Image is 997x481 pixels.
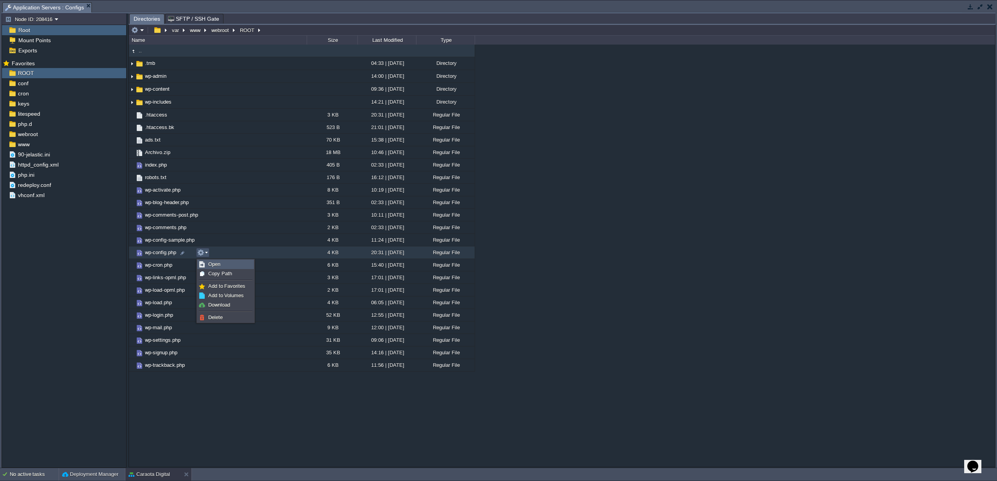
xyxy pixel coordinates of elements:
span: wp-load.php [144,299,173,306]
img: AMDAwAAAACH5BAEAAAAALAAAAAABAAEAAAICRAEAOw== [135,311,144,320]
div: Regular File [416,184,475,196]
div: 4 KB [307,296,357,309]
img: AMDAwAAAACH5BAEAAAAALAAAAAABAAEAAAICRAEAOw== [135,85,144,94]
a: .tmb [144,60,156,66]
a: wp-config.php [144,249,177,256]
a: wp-cron.php [144,262,173,268]
span: litespeed [16,110,41,117]
div: 6 KB [307,359,357,371]
div: Last Modified [358,36,416,45]
a: Add to Volumes [198,291,254,300]
a: Mount Points [17,37,52,44]
div: 12:00 | [DATE] [357,321,416,334]
img: AMDAwAAAACH5BAEAAAAALAAAAAABAAEAAAICRAEAOw== [129,83,135,95]
a: 90-jelastic.ini [16,151,51,158]
img: AMDAwAAAACH5BAEAAAAALAAAAAABAAEAAAICRAEAOw== [135,174,144,182]
img: AMDAwAAAACH5BAEAAAAALAAAAAABAAEAAAICRAEAOw== [135,199,144,207]
img: AMDAwAAAACH5BAEAAAAALAAAAAABAAEAAAICRAEAOw== [135,349,144,357]
div: Regular File [416,196,475,208]
span: www [16,141,31,148]
div: Regular File [416,134,475,146]
img: AMDAwAAAACH5BAEAAAAALAAAAAABAAEAAAICRAEAOw== [135,72,144,81]
a: .. [138,47,143,54]
div: 31 KB [307,334,357,346]
a: wp-content [144,86,171,92]
a: wp-comments.php [144,224,188,231]
a: wp-config-sample.php [144,237,196,243]
a: Favorites [10,60,36,66]
img: AMDAwAAAACH5BAEAAAAALAAAAAABAAEAAAICRAEAOw== [129,171,135,183]
a: wp-blog-header.php [144,199,190,206]
div: Directory [416,96,475,108]
a: keys [16,100,30,107]
a: wp-settings.php [144,337,182,343]
img: AMDAwAAAACH5BAEAAAAALAAAAAABAAEAAAICRAEAOw== [129,121,135,133]
div: Regular File [416,346,475,359]
img: AMDAwAAAACH5BAEAAAAALAAAAAABAAEAAAICRAEAOw== [129,196,135,208]
div: 11:56 | [DATE] [357,359,416,371]
a: webroot [16,131,39,138]
div: 3 KB [307,209,357,221]
div: No active tasks [10,468,59,481]
img: AMDAwAAAACH5BAEAAAAALAAAAAABAAEAAAICRAEAOw== [129,334,135,346]
div: Regular File [416,321,475,334]
div: Regular File [416,359,475,371]
div: Regular File [416,259,475,271]
div: 2 KB [307,284,357,296]
div: 06:05 | [DATE] [357,296,416,309]
div: Regular File [416,334,475,346]
span: php.d [16,120,33,127]
img: AMDAwAAAACH5BAEAAAAALAAAAAABAAEAAAICRAEAOw== [129,70,135,83]
span: Download [208,302,230,308]
div: 4 KB [307,234,357,246]
a: wp-mail.php [144,324,173,331]
div: 14:16 | [DATE] [357,346,416,359]
div: Regular File [416,284,475,296]
img: AMDAwAAAACH5BAEAAAAALAAAAAABAAEAAAICRAEAOw== [135,224,144,232]
a: Delete [198,313,254,322]
a: .htaccess [144,111,168,118]
a: vhconf.xml [16,192,46,199]
a: wp-admin [144,73,168,79]
span: ads.txt [144,136,162,143]
div: 3 KB [307,109,357,121]
img: AMDAwAAAACH5BAEAAAAALAAAAAABAAEAAAICRAEAOw== [135,286,144,295]
img: AMDAwAAAACH5BAEAAAAALAAAAAABAAEAAAICRAEAOw== [129,359,135,371]
div: Regular File [416,271,475,284]
div: 6 KB [307,259,357,271]
span: SFTP / SSH Gate [168,14,219,23]
button: Caraota Digital [129,470,170,478]
a: Exports [17,47,38,54]
div: Regular File [416,146,475,158]
div: 14:21 | [DATE] [357,96,416,108]
a: wp-activate.php [144,187,182,193]
div: 8 KB [307,184,357,196]
div: 14:00 | [DATE] [357,70,416,82]
a: wp-links-opml.php [144,274,187,281]
img: AMDAwAAAACH5BAEAAAAALAAAAAABAAEAAAICRAEAOw== [129,96,135,108]
div: Regular File [416,309,475,321]
img: AMDAwAAAACH5BAEAAAAALAAAAAABAAEAAAICRAEAOw== [129,246,135,258]
div: Name [130,36,307,45]
span: wp-includes [144,99,173,105]
a: index.php [144,162,168,168]
span: Archivo.zip [144,149,172,156]
span: Add to Volumes [208,293,244,298]
input: Click to enter the path [129,25,995,36]
span: Directories [134,14,160,24]
img: AMDAwAAAACH5BAEAAAAALAAAAAABAAEAAAICRAEAOw== [129,134,135,146]
div: Regular File [416,234,475,246]
img: AMDAwAAAACH5BAEAAAAALAAAAAABAAEAAAICRAEAOw== [129,346,135,359]
a: wp-login.php [144,312,174,318]
div: 02:33 | [DATE] [357,159,416,171]
a: .htaccess.bk [144,124,175,131]
a: php.ini [16,171,36,178]
div: 09:06 | [DATE] [357,334,416,346]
